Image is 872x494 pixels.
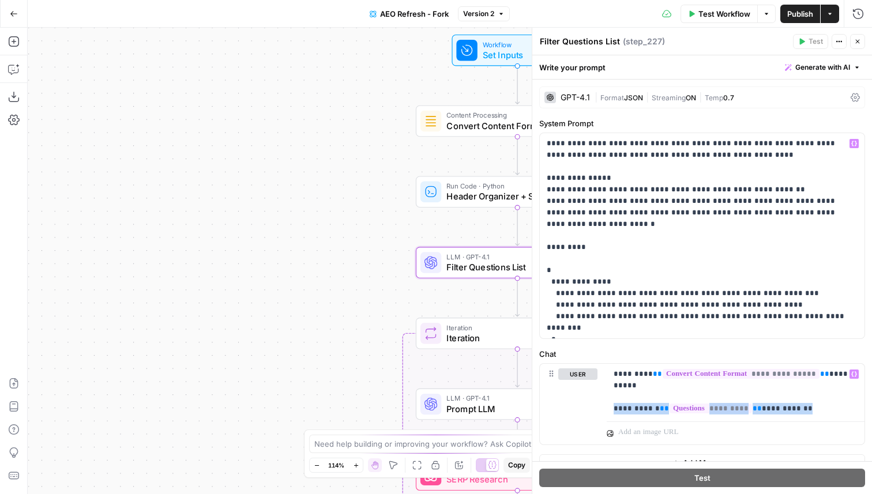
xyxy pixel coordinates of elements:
label: Chat [539,348,865,360]
div: GPT-4.1 [561,93,590,101]
button: Generate with AI [780,60,865,75]
span: LLM · GPT-4.1 [446,393,574,404]
span: 114% [328,461,344,470]
g: Edge from step_227 to step_225 [516,278,520,316]
span: Set Inputs [483,48,548,62]
div: Run Code · PythonHeader Organizer + Sentence CounterStep 63 [416,176,619,208]
span: 0.7 [723,93,734,102]
g: Edge from step_225 to step_224 [516,349,520,387]
span: AEO Refresh - Fork [380,8,449,20]
label: System Prompt [539,118,865,129]
span: | [595,91,600,103]
img: o3r9yhbrn24ooq0tey3lueqptmfj [424,115,438,128]
button: Test [793,34,828,49]
span: Copy [508,460,525,470]
button: Test Workflow [681,5,757,23]
span: Run Code · Python [446,180,579,191]
span: Test [809,36,823,47]
span: Iteration [446,322,575,333]
g: Edge from step_63 to step_227 [516,208,520,246]
button: Copy [503,458,530,473]
span: Filter Questions List [446,261,575,274]
span: Add Message [683,457,732,469]
span: SERP Research [446,473,576,486]
div: LLM · GPT-4.1Prompt LLMStep 224 [416,389,619,420]
button: AEO Refresh - Fork [363,5,456,23]
span: Convert Content Format [446,119,575,133]
div: Power AgentSERP ResearchStep 221 [416,459,619,491]
button: Add Message [539,454,865,472]
span: LLM · GPT-4.1 [446,251,575,262]
textarea: Filter Questions List [540,36,620,47]
span: Header Organizer + Sentence Counter [446,190,579,203]
span: JSON [624,93,643,102]
div: user [540,364,597,444]
span: Streaming [652,93,686,102]
span: Content Processing [446,110,575,120]
div: WorkflowSet InputsInputs [416,35,619,66]
button: user [558,368,597,380]
div: Content ProcessingConvert Content FormatStep 222 [416,105,619,137]
span: Workflow [483,39,548,50]
span: Publish [787,8,813,20]
span: Iteration [446,331,575,345]
span: | [643,91,652,103]
span: Temp [705,93,723,102]
span: Prompt LLM [446,402,574,416]
span: ON [686,93,696,102]
span: Version 2 [463,9,494,19]
span: Test Workflow [698,8,750,20]
button: Test [539,469,865,487]
span: ( step_227 ) [623,36,665,47]
button: Version 2 [458,6,510,21]
div: IterationIterationStep 225 [416,318,619,349]
span: | [696,91,705,103]
span: Format [600,93,624,102]
button: Publish [780,5,820,23]
span: Generate with AI [795,62,850,73]
div: LLM · GPT-4.1Filter Questions ListStep 227 [416,247,619,278]
div: Write your prompt [532,55,872,79]
span: Test [694,472,711,484]
g: Edge from step_222 to step_63 [516,137,520,175]
g: Edge from start to step_222 [516,66,520,104]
